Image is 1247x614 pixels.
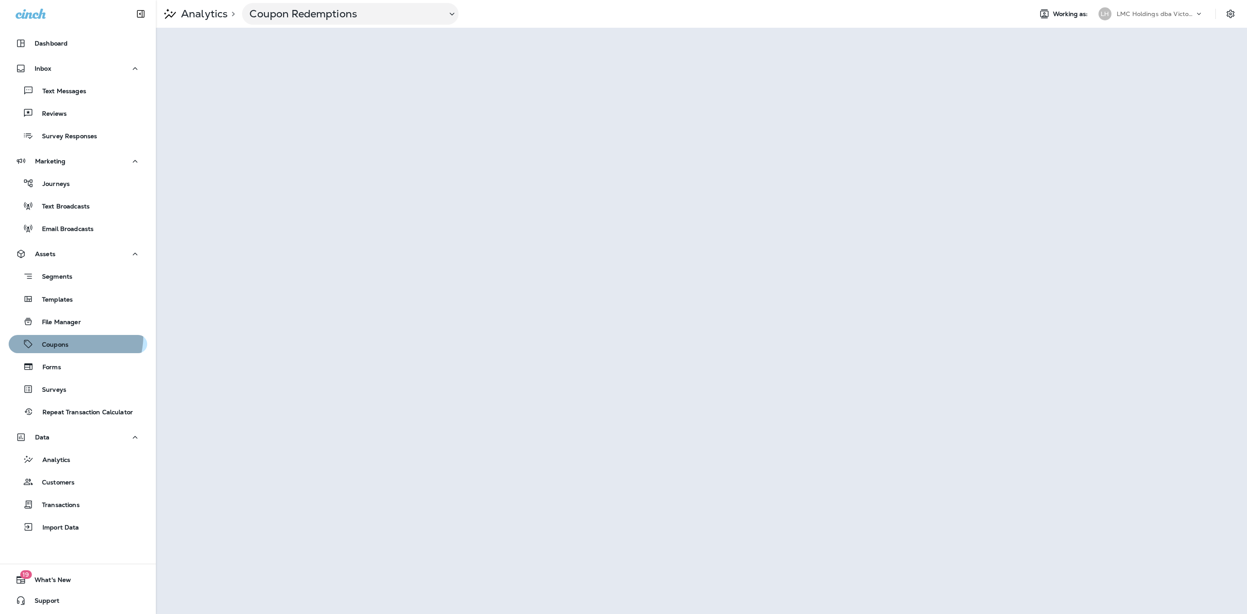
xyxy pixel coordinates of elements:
[33,341,68,349] p: Coupons
[9,104,147,122] button: Reviews
[35,434,50,441] p: Data
[9,245,147,263] button: Assets
[9,174,147,192] button: Journeys
[9,127,147,145] button: Survey Responses
[9,450,147,468] button: Analytics
[33,273,72,282] p: Segments
[9,380,147,398] button: Surveys
[33,203,90,211] p: Text Broadcasts
[9,60,147,77] button: Inbox
[9,592,147,609] button: Support
[33,479,74,487] p: Customers
[1053,10,1090,18] span: Working as:
[228,10,235,17] p: >
[35,158,65,165] p: Marketing
[34,524,79,532] p: Import Data
[33,110,67,118] p: Reviews
[9,290,147,308] button: Templates
[34,364,61,372] p: Forms
[35,250,55,257] p: Assets
[33,225,94,234] p: Email Broadcasts
[34,409,133,417] p: Repeat Transaction Calculator
[9,81,147,100] button: Text Messages
[33,386,66,394] p: Surveys
[178,7,228,20] p: Analytics
[20,570,32,579] span: 19
[35,65,51,72] p: Inbox
[33,296,73,304] p: Templates
[26,597,59,608] span: Support
[249,7,440,20] p: Coupon Redemptions
[9,312,147,331] button: File Manager
[34,456,70,465] p: Analytics
[9,403,147,421] button: Repeat Transaction Calculator
[9,197,147,215] button: Text Broadcasts
[26,576,71,587] span: What's New
[9,35,147,52] button: Dashboard
[9,571,147,588] button: 19What's New
[1117,10,1195,17] p: LMC Holdings dba Victory Lane Quick Oil Change
[33,133,97,141] p: Survey Responses
[9,267,147,286] button: Segments
[35,40,68,47] p: Dashboard
[129,5,153,23] button: Collapse Sidebar
[9,473,147,491] button: Customers
[33,318,81,327] p: File Manager
[9,219,147,237] button: Email Broadcasts
[33,501,80,510] p: Transactions
[9,357,147,376] button: Forms
[1098,7,1111,20] div: LH
[9,518,147,536] button: Import Data
[9,335,147,353] button: Coupons
[9,153,147,170] button: Marketing
[34,88,86,96] p: Text Messages
[1223,6,1238,22] button: Settings
[34,180,70,188] p: Journeys
[9,495,147,513] button: Transactions
[9,429,147,446] button: Data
